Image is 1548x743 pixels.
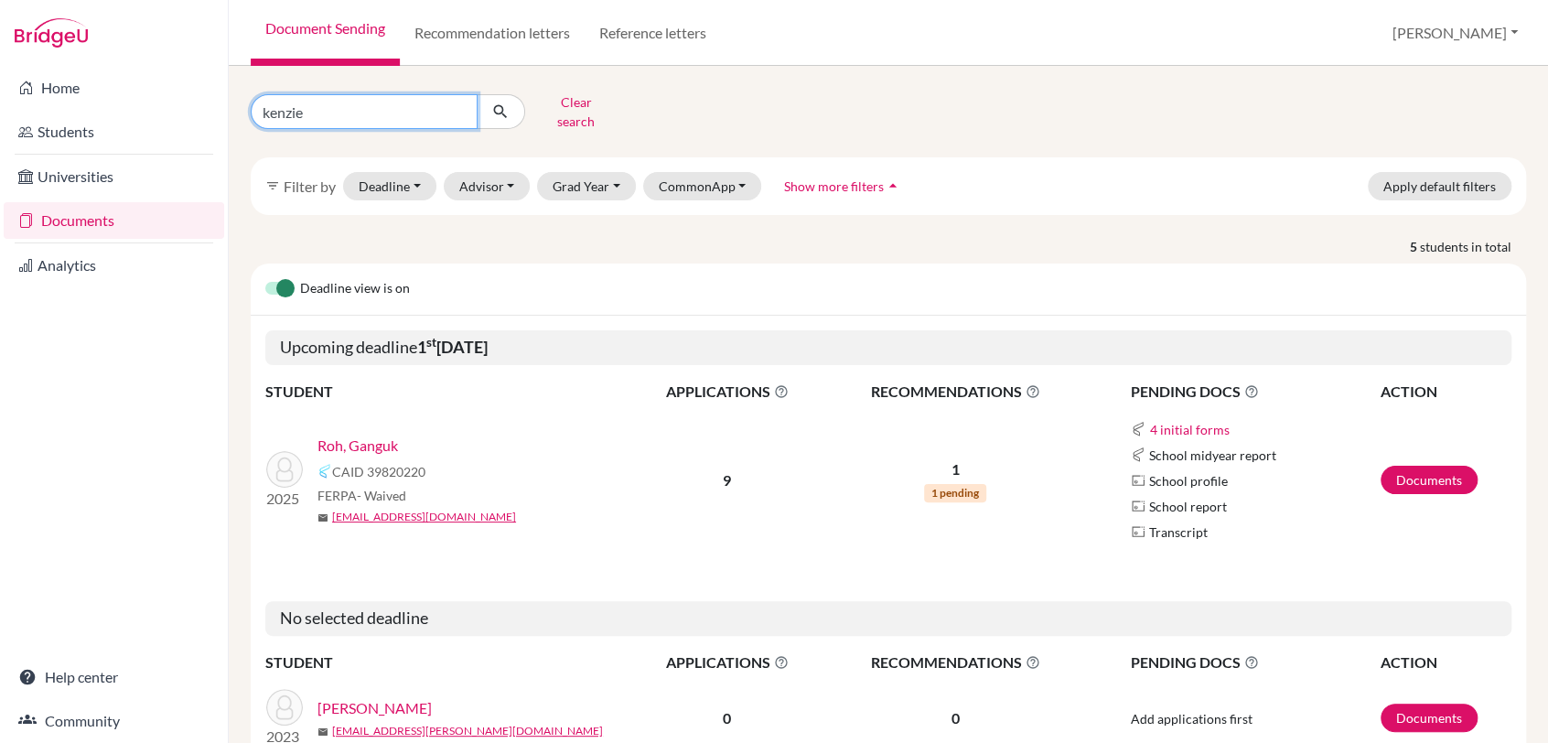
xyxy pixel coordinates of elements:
[4,247,224,284] a: Analytics
[537,172,636,200] button: Grad Year
[784,178,884,194] span: Show more filters
[1149,471,1228,490] span: School profile
[525,88,627,135] button: Clear search
[251,94,478,129] input: Find student by name...
[1131,499,1145,513] img: Parchments logo
[266,488,303,510] p: 2025
[1380,380,1511,404] th: ACTION
[317,727,328,738] span: mail
[1149,419,1231,440] button: 4 initial forms
[265,380,631,404] th: STUDENT
[300,278,410,300] span: Deadline view is on
[723,471,731,489] b: 9
[4,70,224,106] a: Home
[332,509,516,525] a: [EMAIL_ADDRESS][DOMAIN_NAME]
[824,458,1086,480] p: 1
[1368,172,1511,200] button: Apply default filters
[1131,447,1145,462] img: Common App logo
[1380,651,1511,674] th: ACTION
[317,435,398,457] a: Roh, Ganguk
[266,451,303,488] img: Roh, Ganguk
[1410,237,1420,256] strong: 5
[1381,466,1478,494] a: Documents
[723,709,731,727] b: 0
[824,381,1086,403] span: RECOMMENDATIONS
[1131,381,1379,403] span: PENDING DOCS
[343,172,436,200] button: Deadline
[643,172,762,200] button: CommonApp
[1131,422,1145,436] img: Common App logo
[1131,524,1145,539] img: Parchments logo
[1131,473,1145,488] img: Parchments logo
[444,172,531,200] button: Advisor
[1384,16,1526,50] button: [PERSON_NAME]
[4,113,224,150] a: Students
[265,330,1511,365] h5: Upcoming deadline
[266,689,303,726] img: Buxani, Rohan Kishore
[1149,522,1208,542] span: Transcript
[632,651,822,673] span: APPLICATIONS
[1131,651,1379,673] span: PENDING DOCS
[284,178,336,195] span: Filter by
[4,703,224,739] a: Community
[1149,446,1276,465] span: School midyear report
[357,488,406,503] span: - Waived
[15,18,88,48] img: Bridge-U
[417,337,488,357] b: 1 [DATE]
[265,601,1511,636] h5: No selected deadline
[265,178,280,193] i: filter_list
[824,707,1086,729] p: 0
[426,335,436,350] sup: st
[265,651,631,674] th: STUDENT
[4,659,224,695] a: Help center
[824,651,1086,673] span: RECOMMENDATIONS
[4,202,224,239] a: Documents
[1149,497,1227,516] span: School report
[1420,237,1526,256] span: students in total
[332,462,425,481] span: CAID 39820220
[632,381,822,403] span: APPLICATIONS
[317,512,328,523] span: mail
[769,172,918,200] button: Show more filtersarrow_drop_up
[332,723,603,739] a: [EMAIL_ADDRESS][PERSON_NAME][DOMAIN_NAME]
[884,177,902,195] i: arrow_drop_up
[4,158,224,195] a: Universities
[1131,711,1252,727] span: Add applications first
[317,464,332,479] img: Common App logo
[317,697,432,719] a: [PERSON_NAME]
[317,486,406,505] span: FERPA
[1381,704,1478,732] a: Documents
[924,484,986,502] span: 1 pending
